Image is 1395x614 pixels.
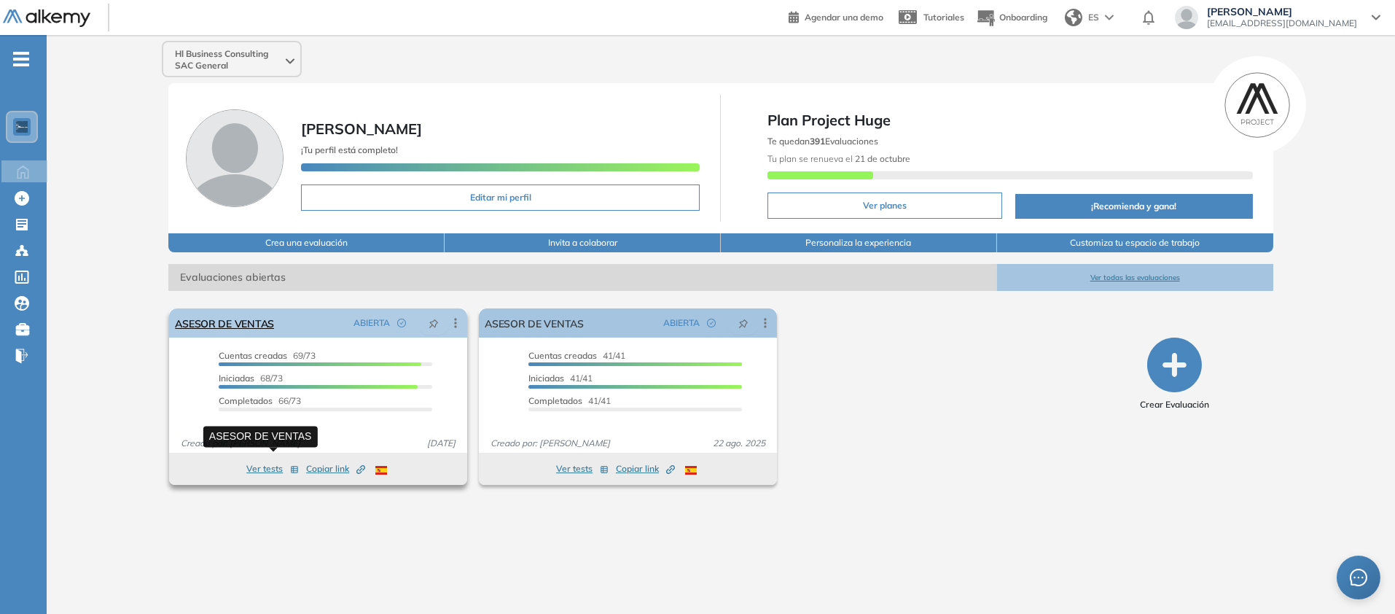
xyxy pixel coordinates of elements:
[485,437,616,450] span: Creado por: [PERSON_NAME]
[528,350,597,361] span: Cuentas creadas
[923,12,964,23] span: Tutoriales
[853,153,910,164] b: 21 de octubre
[528,395,582,406] span: Completados
[721,233,997,252] button: Personaliza la experiencia
[3,9,90,28] img: Logo
[306,462,365,475] span: Copiar link
[421,437,461,450] span: [DATE]
[810,136,825,147] b: 391
[429,317,439,329] span: pushpin
[219,350,287,361] span: Cuentas creadas
[306,460,365,478] button: Copiar link
[789,7,883,25] a: Agendar una demo
[353,316,390,330] span: ABIERTA
[1088,11,1099,24] span: ES
[805,12,883,23] span: Agendar una demo
[767,153,910,164] span: Tu plan se renueva el
[1065,9,1082,26] img: world
[1105,15,1114,20] img: arrow
[556,460,609,478] button: Ver tests
[738,317,749,329] span: pushpin
[1140,338,1209,411] button: Crear Evaluación
[663,316,700,330] span: ABIERTA
[999,12,1047,23] span: Onboarding
[1140,398,1209,411] span: Crear Evaluación
[219,373,283,384] span: 68/73
[168,233,445,252] button: Crea una evaluación
[203,426,318,447] div: ASESOR DE VENTAS
[1015,194,1252,219] button: ¡Recomienda y gana!
[219,350,316,361] span: 69/73
[175,48,283,71] span: Hl Business Consulting SAC General
[767,109,1252,131] span: Plan Project Huge
[16,121,28,133] img: https://assets.alkemy.org/workspaces/1802/d452bae4-97f6-47ab-b3bf-1c40240bc960.jpg
[168,264,997,291] span: Evaluaciones abiertas
[997,233,1273,252] button: Customiza tu espacio de trabajo
[445,233,721,252] button: Invita a colaborar
[301,184,700,211] button: Editar mi perfil
[246,460,299,478] button: Ver tests
[13,58,29,61] i: -
[175,437,306,450] span: Creado por: [PERSON_NAME]
[485,308,584,338] a: ASESOR DE VENTAS
[528,395,611,406] span: 41/41
[727,311,759,335] button: pushpin
[186,109,284,207] img: Foto de perfil
[767,136,878,147] span: Te quedan Evaluaciones
[219,395,301,406] span: 66/73
[418,311,450,335] button: pushpin
[175,308,274,338] a: ASESOR DE VENTAS
[1207,6,1357,18] span: [PERSON_NAME]
[976,2,1047,34] button: Onboarding
[219,373,254,384] span: Iniciadas
[528,350,625,361] span: 41/41
[1207,18,1357,29] span: [EMAIL_ADDRESS][DOMAIN_NAME]
[616,462,675,475] span: Copiar link
[707,437,771,450] span: 22 ago. 2025
[528,373,593,384] span: 41/41
[1350,569,1367,586] span: message
[397,319,406,327] span: check-circle
[616,460,675,478] button: Copiar link
[685,466,697,475] img: ESP
[301,144,398,155] span: ¡Tu perfil está completo!
[219,395,273,406] span: Completados
[301,120,422,138] span: [PERSON_NAME]
[375,466,387,475] img: ESP
[707,319,716,327] span: check-circle
[767,193,1002,219] button: Ver planes
[528,373,564,384] span: Iniciadas
[997,264,1273,291] button: Ver todas las evaluaciones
